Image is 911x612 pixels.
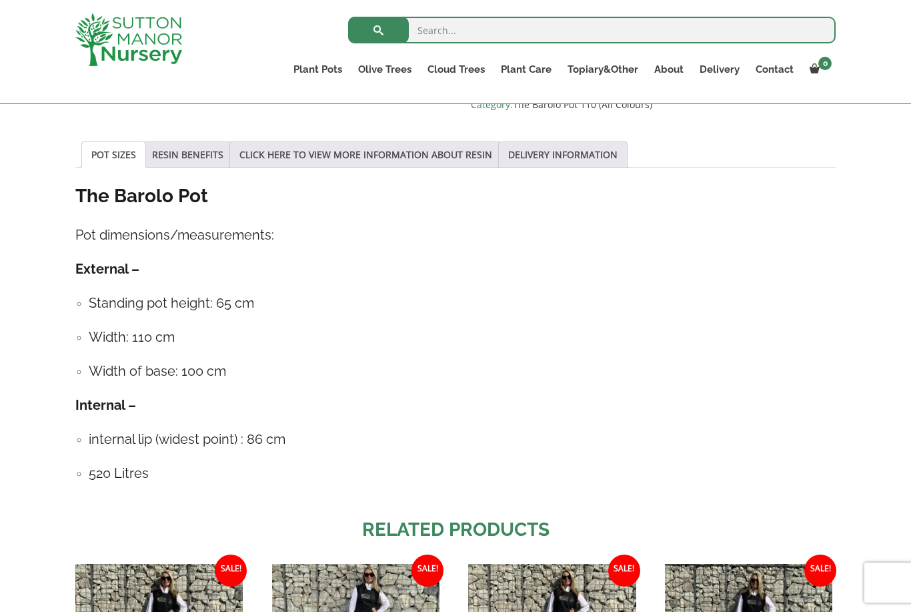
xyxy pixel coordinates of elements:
[75,261,139,277] strong: External –
[89,463,836,484] h4: 520 Litres
[91,142,136,168] a: POT SIZES
[75,13,182,66] img: logo
[215,555,247,587] span: Sale!
[152,142,223,168] a: RESIN BENEFITS
[411,555,443,587] span: Sale!
[608,555,640,587] span: Sale!
[89,327,836,348] h4: Width: 110 cm
[75,516,836,544] h2: Related products
[75,397,136,413] strong: Internal –
[471,97,836,113] span: Category:
[285,60,350,79] a: Plant Pots
[493,60,560,79] a: Plant Care
[804,555,836,587] span: Sale!
[89,429,836,450] h4: internal lip (widest point) : 86 cm
[818,57,832,70] span: 0
[646,60,692,79] a: About
[692,60,748,79] a: Delivery
[560,60,646,79] a: Topiary&Other
[239,142,492,168] a: CLICK HERE TO VIEW MORE INFORMATION ABOUT RESIN
[89,361,836,382] h4: Width of base: 100 cm
[508,142,618,168] a: DELIVERY INFORMATION
[419,60,493,79] a: Cloud Trees
[75,185,208,207] strong: The Barolo Pot
[802,60,836,79] a: 0
[348,17,836,43] input: Search...
[350,60,419,79] a: Olive Trees
[75,225,836,246] h4: Pot dimensions/measurements:
[89,293,836,314] h4: Standing pot height: 65 cm
[513,98,652,111] a: The Barolo Pot 110 (All Colours)
[748,60,802,79] a: Contact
